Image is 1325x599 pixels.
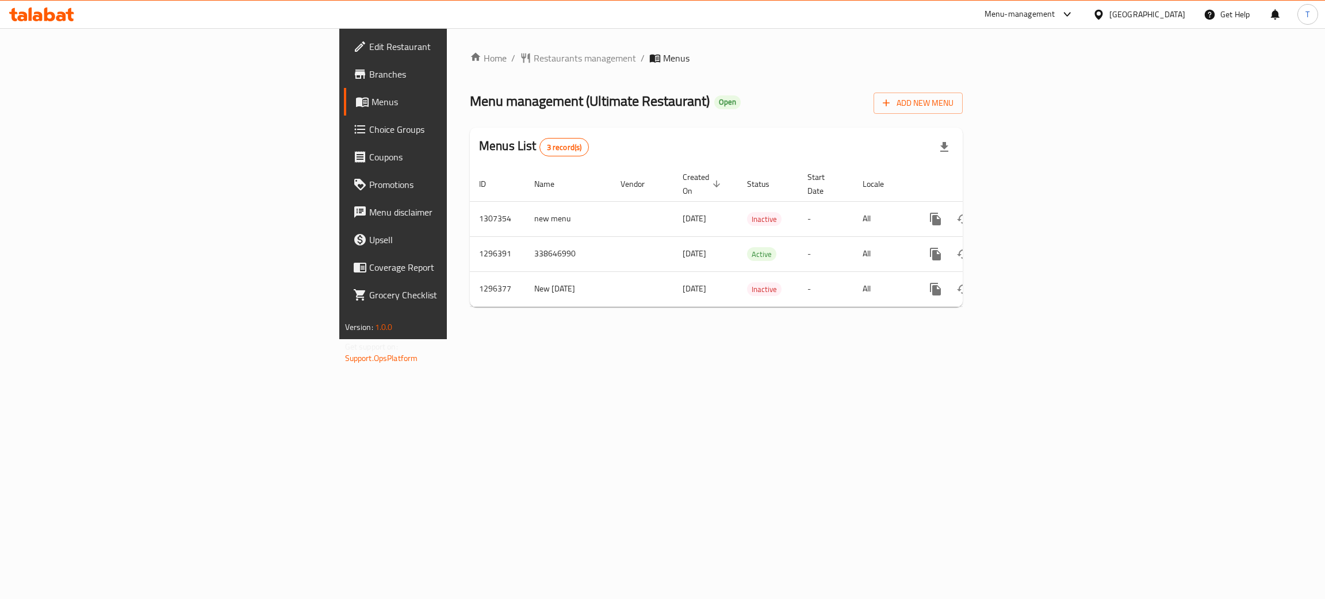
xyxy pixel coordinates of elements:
div: Active [747,247,776,261]
button: more [922,205,949,233]
button: Change Status [949,240,977,268]
nav: breadcrumb [470,51,963,65]
span: [DATE] [683,211,706,226]
span: Inactive [747,213,782,226]
span: Branches [369,67,552,81]
span: 1.0.0 [375,320,393,335]
li: / [641,51,645,65]
button: more [922,275,949,303]
span: ID [479,177,501,191]
td: new menu [525,201,611,236]
span: Menu disclaimer [369,205,552,219]
div: [GEOGRAPHIC_DATA] [1109,8,1185,21]
a: Upsell [344,226,561,254]
a: Menu disclaimer [344,198,561,226]
span: 3 record(s) [540,142,589,153]
div: Total records count [539,138,589,156]
span: Inactive [747,283,782,296]
td: All [853,201,913,236]
td: All [853,236,913,271]
th: Actions [913,167,1041,202]
span: Open [714,97,741,107]
td: - [798,201,853,236]
a: Restaurants management [520,51,636,65]
td: - [798,236,853,271]
a: Coupons [344,143,561,171]
a: Choice Groups [344,116,561,143]
a: Edit Restaurant [344,33,561,60]
span: Menus [372,95,552,109]
span: Menu management ( Ultimate Restaurant ) [470,88,710,114]
h2: Menus List [479,137,589,156]
span: Locale [863,177,899,191]
span: [DATE] [683,246,706,261]
span: Active [747,248,776,261]
span: Coupons [369,150,552,164]
span: T [1305,8,1309,21]
div: Inactive [747,212,782,226]
span: Created On [683,170,724,198]
span: Version: [345,320,373,335]
span: Add New Menu [883,96,953,110]
span: Restaurants management [534,51,636,65]
div: Open [714,95,741,109]
span: Choice Groups [369,122,552,136]
span: Coverage Report [369,260,552,274]
span: Grocery Checklist [369,288,552,302]
a: Promotions [344,171,561,198]
a: Support.OpsPlatform [345,351,418,366]
button: Add New Menu [874,93,963,114]
div: Export file [930,133,958,161]
td: New [DATE] [525,271,611,306]
button: Change Status [949,275,977,303]
span: Edit Restaurant [369,40,552,53]
button: more [922,240,949,268]
span: [DATE] [683,281,706,296]
a: Coverage Report [344,254,561,281]
td: All [853,271,913,306]
a: Branches [344,60,561,88]
span: Upsell [369,233,552,247]
span: Start Date [807,170,840,198]
button: Change Status [949,205,977,233]
span: Vendor [621,177,660,191]
table: enhanced table [470,167,1041,307]
span: Name [534,177,569,191]
div: Menu-management [985,7,1055,21]
td: 338646990 [525,236,611,271]
span: Promotions [369,178,552,191]
span: Get support on: [345,339,398,354]
a: Menus [344,88,561,116]
a: Grocery Checklist [344,281,561,309]
div: Inactive [747,282,782,296]
td: - [798,271,853,306]
span: Status [747,177,784,191]
span: Menus [663,51,690,65]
